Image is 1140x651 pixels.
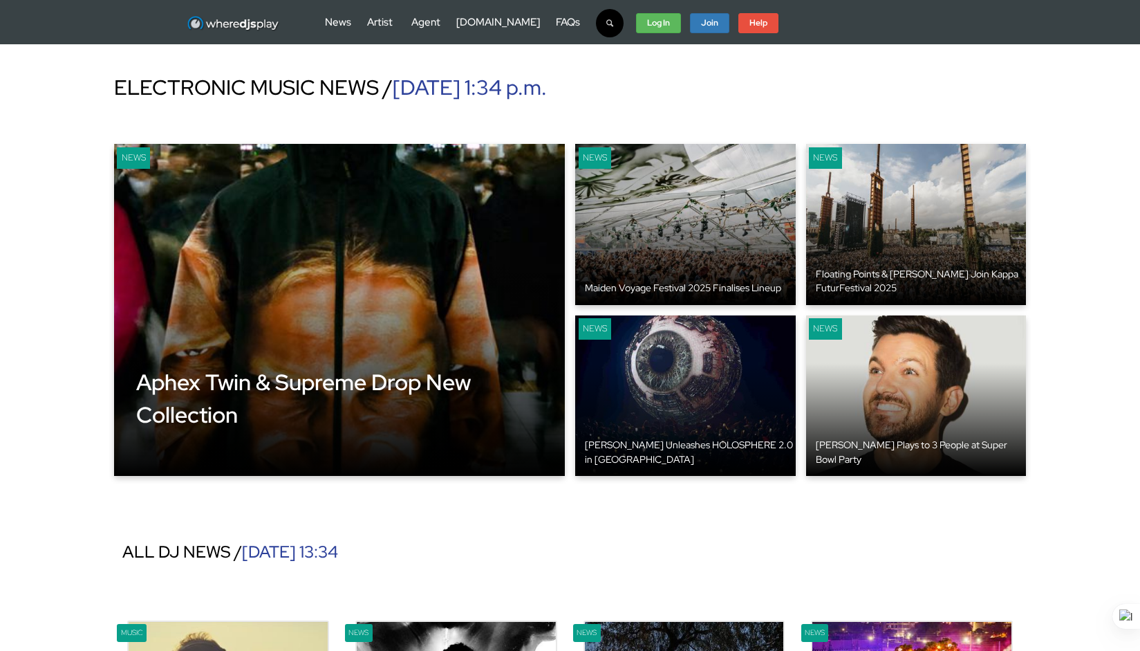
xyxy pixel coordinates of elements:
div: [PERSON_NAME] Plays to 3 People at Super Bowl Party [816,438,1027,466]
a: [DOMAIN_NAME] [456,15,540,29]
div: [PERSON_NAME] Unleashes HOLOSPHERE 2.0 in [GEOGRAPHIC_DATA] [585,438,796,466]
img: keyboard [806,315,1027,477]
div: News [117,147,150,169]
div: News [809,147,842,169]
div: Floating Points & [PERSON_NAME] Join Kappa FuturFestival 2025 [816,267,1027,295]
a: keyboard News [PERSON_NAME] Plays to 3 People at Super Bowl Party [806,315,1027,477]
a: News [325,15,351,29]
a: Agent [411,15,440,29]
div: Music [117,624,147,642]
span: [DATE] 13:34 [242,541,338,562]
img: keyboard [575,144,796,305]
div: ELECTRONIC MUSIC NEWS / [114,72,1026,102]
strong: Log In [647,17,670,28]
a: Join [690,13,729,34]
a: keyboard News Maiden Voyage Festival 2025 Finalises Lineup [575,144,796,305]
div: Maiden Voyage Festival 2025 Finalises Lineup [585,281,781,295]
img: keyboard [806,144,1027,305]
img: Gamer [114,144,565,476]
div: News [573,624,601,642]
a: Artist [367,15,393,29]
a: keyboard News Floating Points & [PERSON_NAME] Join Kappa FuturFestival 2025 [806,144,1027,305]
span: [DATE] 1:34 p.m. [393,73,547,101]
div: News [801,624,829,642]
a: Log In [636,13,681,34]
div: ALL DJ NEWS / [114,531,1026,572]
img: keyboard [575,315,796,477]
a: Gamer News Aphex Twin & Supreme Drop New Collection [114,144,565,476]
div: News [809,318,842,340]
a: keyboard News [PERSON_NAME] Unleashes HOLOSPHERE 2.0 in [GEOGRAPHIC_DATA] [575,315,796,477]
strong: Help [749,17,767,28]
div: Aphex Twin & Supreme Drop New Collection [136,367,565,432]
a: FAQs [556,15,580,29]
strong: Join [701,17,718,28]
div: News [579,318,612,340]
div: News [579,147,612,169]
div: News [345,624,373,642]
img: WhereDJsPlay [187,15,280,33]
a: Help [738,13,778,34]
